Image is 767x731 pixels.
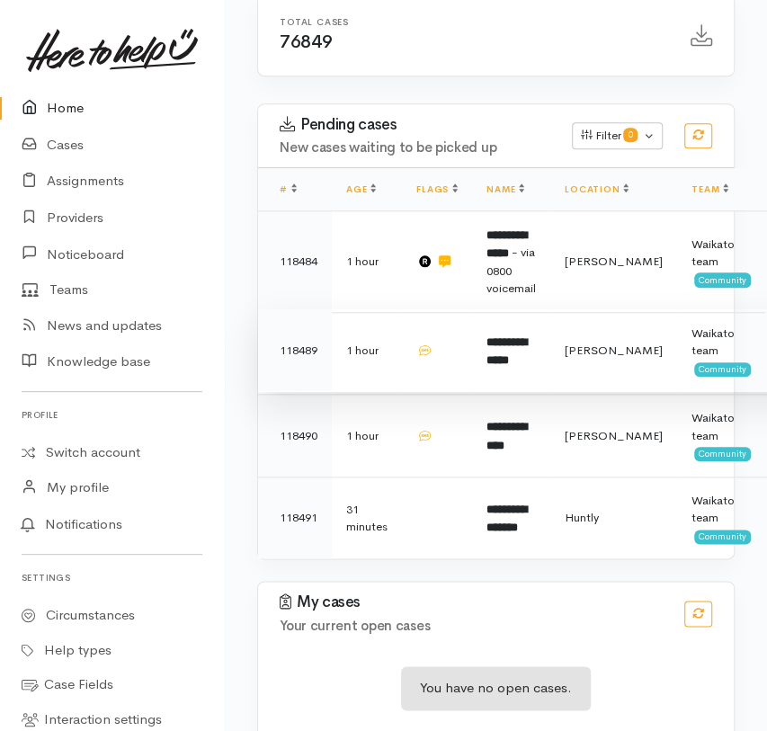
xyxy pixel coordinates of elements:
h3: My cases [280,593,663,611]
td: Waikato team [677,210,765,312]
a: Flags [416,183,458,195]
button: Filter0 [572,122,663,149]
a: Age [346,183,376,195]
td: 118484 [258,210,332,312]
span: [PERSON_NAME] [565,254,663,269]
div: You have no open cases. [401,666,591,710]
span: Community [694,272,751,287]
span: Community [694,362,751,377]
span: - via 0800 voicemail [486,245,536,296]
td: 1 hour [332,395,402,477]
h3: Pending cases [280,116,550,134]
a: Team [691,183,728,195]
a: Name [486,183,524,195]
td: 118491 [258,477,332,558]
td: 1 hour [332,210,402,312]
h6: Profile [22,403,202,427]
a: Location [565,183,629,195]
span: [PERSON_NAME] [565,343,663,358]
span: Huntly [565,510,599,525]
span: Community [694,530,751,544]
span: Community [694,447,751,461]
h4: Your current open cases [280,619,663,634]
span: 76849 [280,31,332,53]
h4: New cases waiting to be picked up [280,140,550,156]
td: 118489 [258,309,332,392]
td: Waikato team [677,309,765,392]
h6: Total cases [280,17,669,27]
td: Waikato team [677,395,765,477]
span: [PERSON_NAME] [565,428,663,443]
a: # [280,183,297,195]
td: 31 minutes [332,477,402,558]
td: 118490 [258,395,332,477]
h6: Settings [22,566,202,590]
td: 1 hour [332,309,402,392]
td: Waikato team [677,477,765,558]
span: 0 [623,128,638,142]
